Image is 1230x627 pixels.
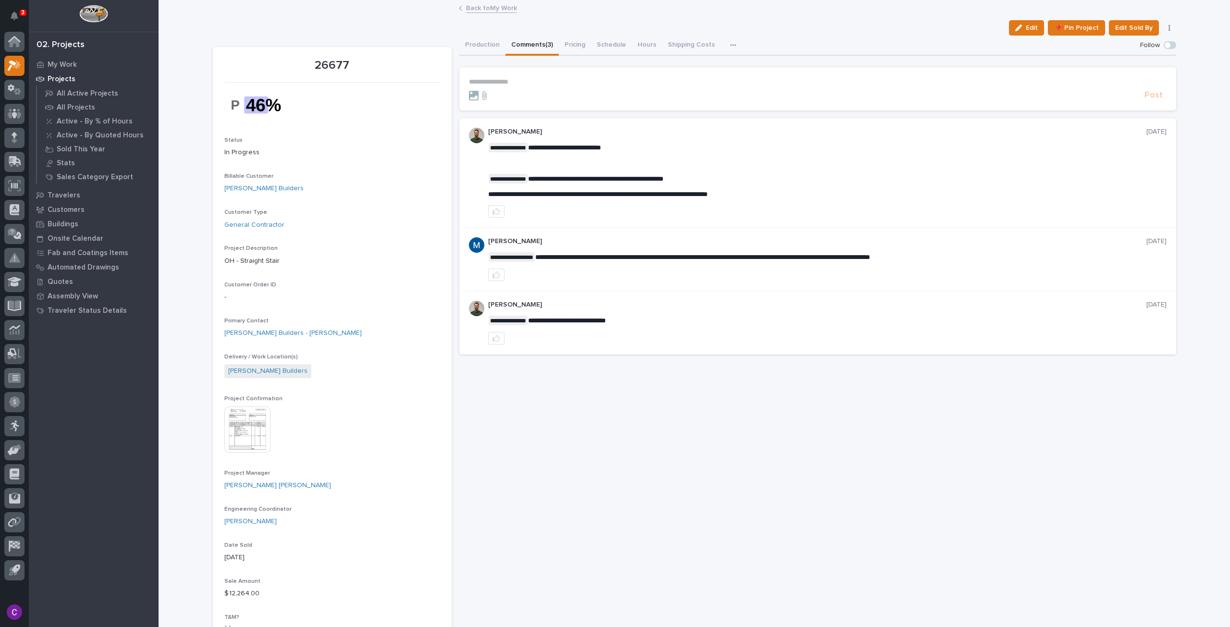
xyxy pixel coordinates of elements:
button: Notifications [4,6,25,26]
span: Customer Order ID [224,282,276,288]
img: Workspace Logo [79,5,108,23]
span: Delivery / Work Location(s) [224,354,298,360]
div: Notifications3 [12,12,25,27]
p: Quotes [48,278,73,286]
p: [DATE] [1146,301,1167,309]
a: Customers [29,202,159,217]
span: T&M? [224,615,239,620]
p: Sales Category Export [57,173,133,182]
p: My Work [48,61,77,69]
p: Active - By Quoted Hours [57,131,144,140]
p: Fab and Coatings Items [48,249,128,258]
p: Follow [1140,41,1160,49]
a: All Projects [37,100,159,114]
span: Edit Sold By [1115,22,1153,34]
button: Edit [1009,20,1044,36]
a: Quotes [29,274,159,289]
a: Travelers [29,188,159,202]
p: 3 [21,9,25,16]
a: General Contractor [224,220,284,230]
p: Projects [48,75,75,84]
p: All Active Projects [57,89,118,98]
img: AATXAJw4slNr5ea0WduZQVIpKGhdapBAGQ9xVsOeEvl5=s96-c [469,128,484,143]
a: Onsite Calendar [29,231,159,246]
div: 02. Projects [37,40,85,50]
a: Sold This Year [37,142,159,156]
button: Schedule [591,36,632,56]
a: Automated Drawings [29,260,159,274]
p: [PERSON_NAME] [488,237,1146,246]
p: Travelers [48,191,80,200]
a: Sales Category Export [37,170,159,184]
a: Traveler Status Details [29,303,159,318]
span: Billable Customer [224,173,273,179]
span: Status [224,137,243,143]
button: users-avatar [4,602,25,622]
p: All Projects [57,103,95,112]
a: Assembly View [29,289,159,303]
p: Active - By % of Hours [57,117,133,126]
button: like this post [488,269,504,281]
span: Project Confirmation [224,396,283,402]
a: All Active Projects [37,86,159,100]
button: 📌 Pin Project [1048,20,1105,36]
a: Projects [29,72,159,86]
p: [DATE] [224,553,440,563]
p: $ 12,264.00 [224,589,440,599]
span: Primary Contact [224,318,269,324]
a: Buildings [29,217,159,231]
p: Stats [57,159,75,168]
button: Comments (3) [505,36,559,56]
button: Edit Sold By [1109,20,1159,36]
img: AATXAJw4slNr5ea0WduZQVIpKGhdapBAGQ9xVsOeEvl5=s96-c [469,301,484,316]
button: Hours [632,36,662,56]
p: [PERSON_NAME] [488,301,1146,309]
p: Automated Drawings [48,263,119,272]
a: My Work [29,57,159,72]
button: Post [1141,90,1167,101]
span: Edit [1026,24,1038,32]
a: Active - By Quoted Hours [37,128,159,142]
button: Production [459,36,505,56]
button: like this post [488,332,504,344]
span: Date Sold [224,542,252,548]
p: [DATE] [1146,237,1167,246]
p: Customers [48,206,85,214]
img: DvOnVXpOKg8agjCM25NV2sojJwB_jOEEJ3VYpSGpIwE [224,88,296,122]
p: In Progress [224,148,440,158]
a: Active - By % of Hours [37,114,159,128]
img: ACg8ocIvjV8JvZpAypjhyiWMpaojd8dqkqUuCyfg92_2FdJdOC49qw=s96-c [469,237,484,253]
p: Assembly View [48,292,98,301]
p: OH - Straight Stair [224,256,440,266]
span: Project Description [224,246,278,251]
a: Stats [37,156,159,170]
p: Traveler Status Details [48,307,127,315]
p: [PERSON_NAME] [488,128,1146,136]
span: Engineering Coordinator [224,506,292,512]
button: Pricing [559,36,591,56]
a: [PERSON_NAME] Builders - [PERSON_NAME] [224,328,362,338]
a: [PERSON_NAME] [PERSON_NAME] [224,480,331,491]
span: Post [1144,90,1163,101]
span: 📌 Pin Project [1054,22,1099,34]
p: Sold This Year [57,145,105,154]
a: Back toMy Work [466,2,517,13]
span: Project Manager [224,470,270,476]
p: Onsite Calendar [48,234,103,243]
span: Customer Type [224,209,267,215]
p: [DATE] [1146,128,1167,136]
a: [PERSON_NAME] Builders [224,184,304,194]
button: Shipping Costs [662,36,721,56]
p: - [224,292,440,302]
p: 26677 [224,59,440,73]
button: like this post [488,205,504,218]
span: Sale Amount [224,578,260,584]
a: [PERSON_NAME] Builders [228,366,307,376]
a: Fab and Coatings Items [29,246,159,260]
a: [PERSON_NAME] [224,516,277,527]
p: Buildings [48,220,78,229]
